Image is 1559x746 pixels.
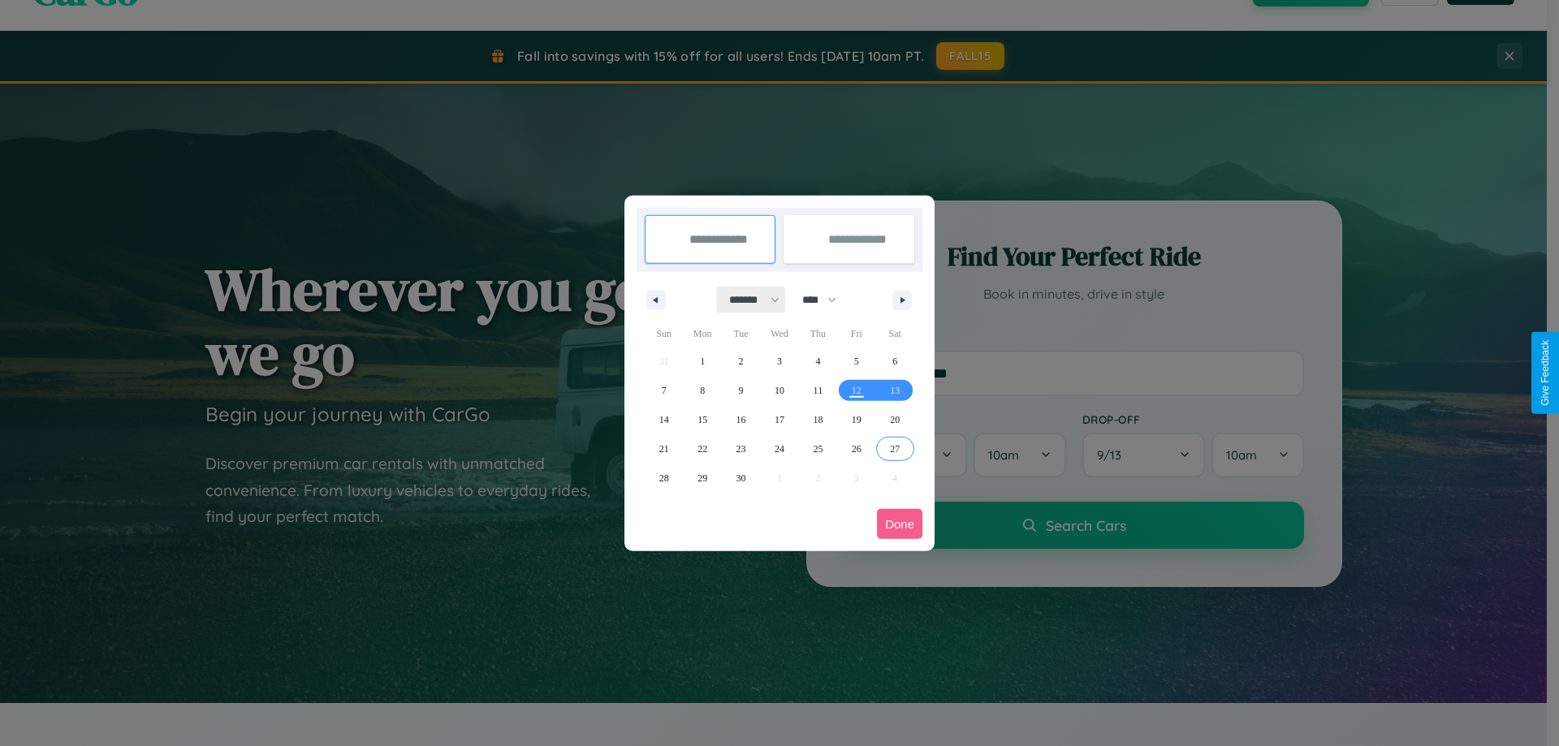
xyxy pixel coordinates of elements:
span: 23 [736,434,746,464]
div: Give Feedback [1540,340,1551,406]
span: 24 [775,434,784,464]
span: 18 [813,405,823,434]
span: Sun [645,321,683,347]
span: 27 [890,434,900,464]
button: 3 [760,347,798,376]
span: 2 [739,347,744,376]
button: 9 [722,376,760,405]
button: Done [877,509,922,539]
button: 2 [722,347,760,376]
span: 29 [697,464,707,493]
span: 17 [775,405,784,434]
button: 15 [683,405,721,434]
span: 7 [662,376,667,405]
button: 4 [799,347,837,376]
span: 1 [700,347,705,376]
span: 28 [659,464,669,493]
span: 8 [700,376,705,405]
button: 13 [876,376,914,405]
span: 20 [890,405,900,434]
span: 14 [659,405,669,434]
span: Mon [683,321,721,347]
button: 7 [645,376,683,405]
span: 13 [890,376,900,405]
button: 19 [837,405,875,434]
span: 30 [736,464,746,493]
button: 18 [799,405,837,434]
span: 4 [815,347,820,376]
button: 14 [645,405,683,434]
button: 10 [760,376,798,405]
button: 23 [722,434,760,464]
span: 9 [739,376,744,405]
span: 15 [697,405,707,434]
span: Fri [837,321,875,347]
button: 8 [683,376,721,405]
button: 5 [837,347,875,376]
span: Sat [876,321,914,347]
button: 26 [837,434,875,464]
span: 5 [854,347,859,376]
button: 17 [760,405,798,434]
span: 16 [736,405,746,434]
span: 21 [659,434,669,464]
button: 11 [799,376,837,405]
span: 10 [775,376,784,405]
span: 19 [852,405,862,434]
button: 30 [722,464,760,493]
button: 24 [760,434,798,464]
button: 1 [683,347,721,376]
button: 21 [645,434,683,464]
button: 16 [722,405,760,434]
button: 25 [799,434,837,464]
span: 3 [777,347,782,376]
span: 12 [852,376,862,405]
button: 22 [683,434,721,464]
button: 6 [876,347,914,376]
span: 26 [852,434,862,464]
span: Tue [722,321,760,347]
button: 12 [837,376,875,405]
span: Wed [760,321,798,347]
button: 28 [645,464,683,493]
button: 27 [876,434,914,464]
span: 22 [697,434,707,464]
button: 20 [876,405,914,434]
span: 6 [892,347,897,376]
button: 29 [683,464,721,493]
span: 11 [814,376,823,405]
span: Thu [799,321,837,347]
span: 25 [813,434,823,464]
